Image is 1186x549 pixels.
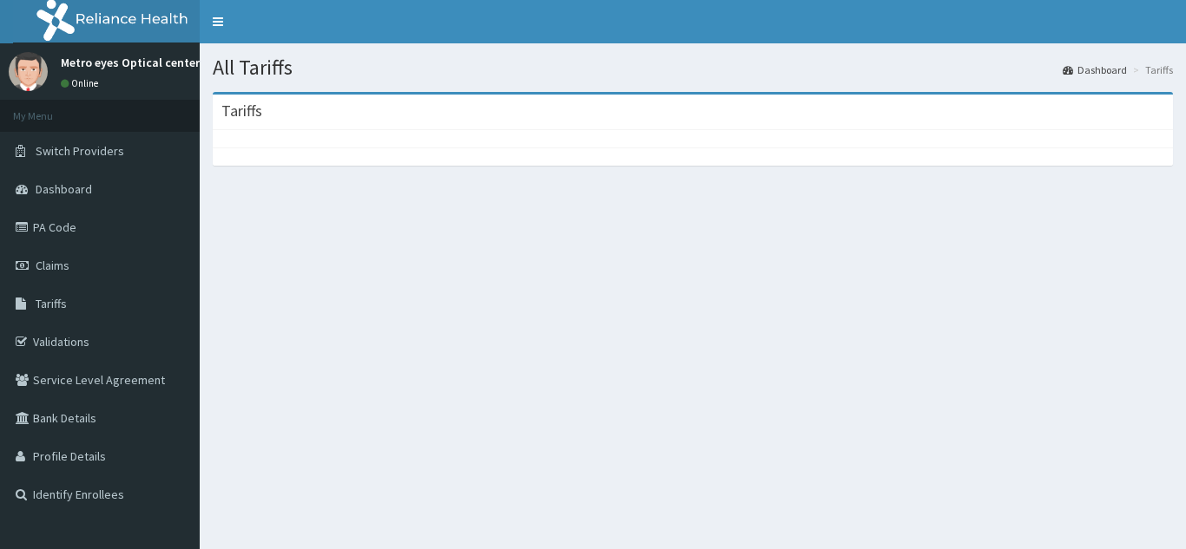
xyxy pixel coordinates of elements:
[36,258,69,273] span: Claims
[61,77,102,89] a: Online
[36,143,124,159] span: Switch Providers
[1063,62,1127,77] a: Dashboard
[9,52,48,91] img: User Image
[213,56,1173,79] h1: All Tariffs
[36,296,67,311] span: Tariffs
[61,56,200,69] p: Metro eyes Optical center
[221,103,262,119] h3: Tariffs
[1129,62,1173,77] li: Tariffs
[36,181,92,197] span: Dashboard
